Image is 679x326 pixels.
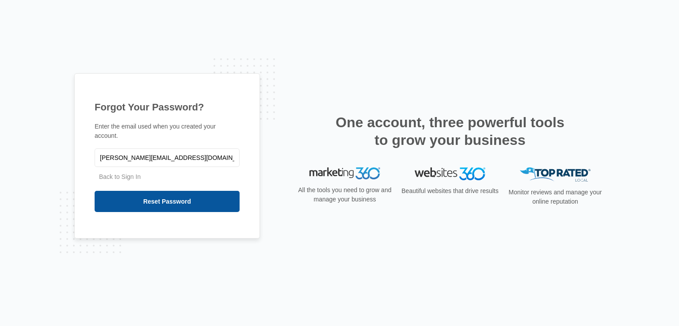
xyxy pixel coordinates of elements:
img: Top Rated Local [520,167,591,182]
p: Enter the email used when you created your account. [95,122,240,140]
h2: One account, three powerful tools to grow your business [333,114,567,149]
p: Monitor reviews and manage your online reputation [506,188,605,206]
input: Reset Password [95,191,240,212]
input: Email [95,148,240,167]
img: Marketing 360 [309,167,380,180]
p: All the tools you need to grow and manage your business [295,186,394,204]
p: Beautiful websites that drive results [401,186,500,196]
img: Websites 360 [415,167,485,180]
h1: Forgot Your Password? [95,100,240,114]
a: Back to Sign In [99,173,141,180]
